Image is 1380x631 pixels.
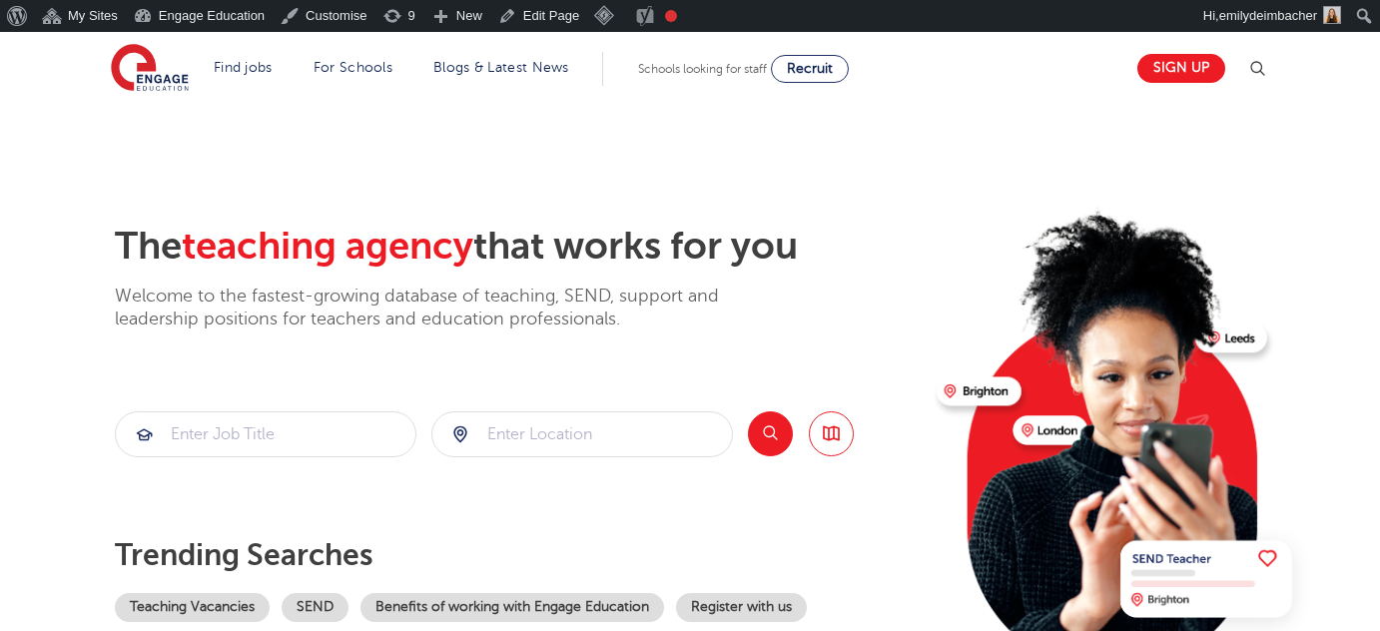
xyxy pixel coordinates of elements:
a: SEND [282,593,348,622]
span: teaching agency [182,225,473,268]
span: Recruit [787,61,833,76]
p: Trending searches [115,537,921,573]
input: Submit [432,412,732,456]
a: Blogs & Latest News [433,60,569,75]
div: Submit [431,411,733,457]
h2: The that works for you [115,224,921,270]
a: Recruit [771,55,849,83]
p: Welcome to the fastest-growing database of teaching, SEND, support and leadership positions for t... [115,285,774,331]
a: Find jobs [214,60,273,75]
a: Register with us [676,593,807,622]
div: Submit [115,411,416,457]
input: Submit [116,412,415,456]
span: emilydeimbacher [1219,8,1317,23]
span: Schools looking for staff [638,62,767,76]
img: Engage Education [111,44,189,94]
div: Needs improvement [665,10,677,22]
a: For Schools [314,60,392,75]
a: Teaching Vacancies [115,593,270,622]
a: Benefits of working with Engage Education [360,593,664,622]
button: Search [748,411,793,456]
a: Sign up [1137,54,1225,83]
